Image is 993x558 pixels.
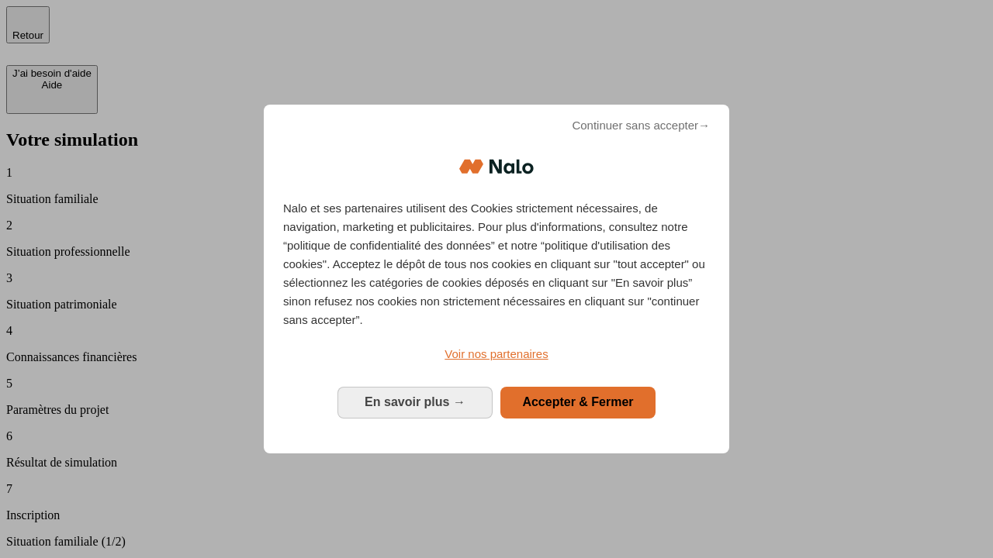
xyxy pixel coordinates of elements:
[264,105,729,453] div: Bienvenue chez Nalo Gestion du consentement
[365,395,465,408] span: En savoir plus →
[283,345,710,363] a: Voir nos partenaires
[283,199,710,329] p: Nalo et ses partenaires utilisent des Cookies strictement nécessaires, de navigation, marketing e...
[445,347,548,360] span: Voir nos partenaires
[459,143,534,190] img: Logo
[522,395,633,408] span: Accepter & Fermer
[500,387,656,418] button: Accepter & Fermer: Accepter notre traitement des données et fermer
[337,387,493,418] button: En savoir plus: Configurer vos consentements
[572,116,710,135] span: Continuer sans accepter→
